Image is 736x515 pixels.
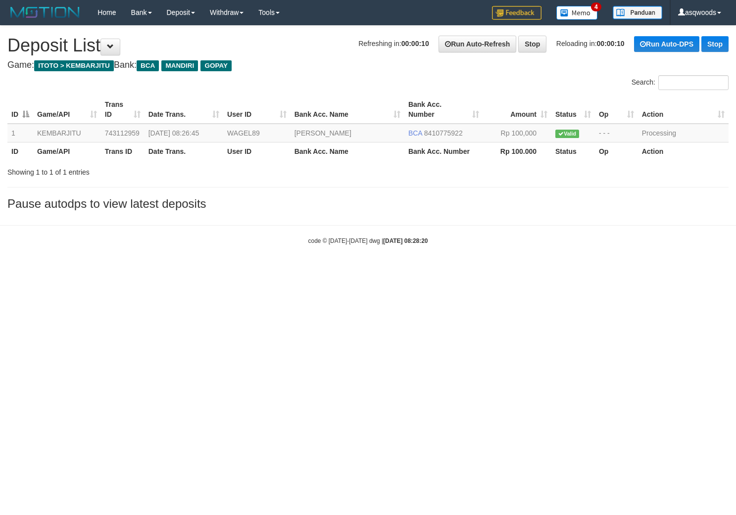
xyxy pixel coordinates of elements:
a: Stop [518,36,546,52]
th: Trans ID: activate to sort column ascending [101,95,145,124]
span: 4 [591,2,601,11]
a: Stop [701,36,729,52]
th: Bank Acc. Name: activate to sort column ascending [291,95,404,124]
td: KEMBARJITU [33,124,101,142]
span: 743112959 [105,129,140,137]
th: Trans ID [101,142,145,160]
span: Valid transaction [555,130,579,138]
strong: 00:00:10 [597,40,625,47]
th: User ID [223,142,291,160]
span: WAGEL89 [227,129,260,137]
span: Reloading in: [556,40,625,47]
th: Op [595,142,638,160]
th: User ID: activate to sort column ascending [223,95,291,124]
th: Action: activate to sort column ascending [638,95,729,124]
th: Bank Acc. Number [404,142,483,160]
img: Feedback.jpg [492,6,541,20]
div: Showing 1 to 1 of 1 entries [7,163,299,177]
th: ID: activate to sort column descending [7,95,33,124]
td: Processing [638,124,729,142]
th: Action [638,142,729,160]
th: Bank Acc. Number: activate to sort column ascending [404,95,483,124]
a: [PERSON_NAME] [294,129,351,137]
span: Copy 8410775922 to clipboard [424,129,463,137]
span: GOPAY [200,60,232,71]
th: Date Trans.: activate to sort column ascending [145,95,223,124]
th: Bank Acc. Name [291,142,404,160]
h4: Game: Bank: [7,60,729,70]
a: Run Auto-DPS [634,36,699,52]
th: ID [7,142,33,160]
img: panduan.png [613,6,662,19]
span: [DATE] 08:26:45 [148,129,199,137]
small: code © [DATE]-[DATE] dwg | [308,237,428,244]
img: MOTION_logo.png [7,5,83,20]
th: Game/API [33,142,101,160]
span: Rp 100,000 [501,129,537,137]
img: Button%20Memo.svg [556,6,598,20]
h3: Pause autodps to view latest deposits [7,197,729,210]
span: BCA [137,60,159,71]
strong: 00:00:10 [401,40,429,47]
th: Rp 100.000 [483,142,551,160]
strong: [DATE] 08:28:20 [383,237,428,244]
span: MANDIRI [161,60,198,71]
span: BCA [408,129,422,137]
h1: Deposit List [7,36,729,55]
th: Status [551,142,595,160]
th: Op: activate to sort column ascending [595,95,638,124]
th: Status: activate to sort column ascending [551,95,595,124]
label: Search: [632,75,729,90]
td: - - - [595,124,638,142]
input: Search: [658,75,729,90]
span: ITOTO > KEMBARJITU [34,60,114,71]
th: Game/API: activate to sort column ascending [33,95,101,124]
th: Amount: activate to sort column ascending [483,95,551,124]
a: Run Auto-Refresh [439,36,516,52]
span: Refreshing in: [358,40,429,47]
th: Date Trans. [145,142,223,160]
td: 1 [7,124,33,142]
